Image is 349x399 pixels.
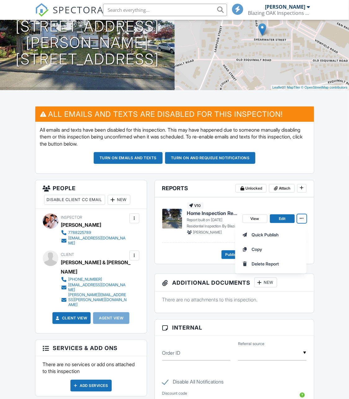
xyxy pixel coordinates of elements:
[272,85,283,89] a: Leaflet
[94,152,163,164] button: Turn on emails and texts
[35,8,104,21] a: SPECTORA
[162,391,187,396] label: Discount code
[271,85,349,90] div: |
[53,3,104,16] span: SPECTORA
[35,340,147,356] h3: Services & Add ons
[254,278,277,287] div: New
[44,195,105,205] div: Disable Client CC Email
[61,230,128,236] a: 7788225789
[265,4,306,10] div: [PERSON_NAME]
[301,85,347,89] a: © OpenStreetMap contributors
[61,292,128,307] a: [PERSON_NAME][EMAIL_ADDRESS][PERSON_NAME][DOMAIN_NAME]
[35,356,147,396] div: There are no services or add ons attached to this inspection
[69,283,128,292] div: [EMAIL_ADDRESS][DOMAIN_NAME]
[61,258,133,276] div: [PERSON_NAME] & [PERSON_NAME]
[35,3,49,17] img: The Best Home Inspection Software - Spectora
[69,236,128,246] div: [EMAIL_ADDRESS][DOMAIN_NAME]
[162,349,181,356] label: Order ID
[69,292,128,307] div: [PERSON_NAME][EMAIL_ADDRESS][PERSON_NAME][DOMAIN_NAME]
[61,220,101,230] div: [PERSON_NAME]
[10,18,165,67] h1: [STREET_ADDRESS][PERSON_NAME] [STREET_ADDRESS]
[61,276,128,283] a: [PHONE_NUMBER]
[35,180,147,209] h3: People
[248,10,310,16] div: Blazing OAK Inspections Inc.
[61,252,74,257] span: Client
[155,274,314,292] h3: Additional Documents
[238,341,264,347] label: Referral source
[69,230,92,235] div: 7788225789
[70,380,112,392] div: Add Services
[103,4,227,16] input: Search everything...
[61,215,83,220] span: Inspector
[61,283,128,292] a: [EMAIL_ADDRESS][DOMAIN_NAME]
[40,126,309,147] p: All emails and texts have been disabled for this inspection. This may have happened due to someon...
[108,195,130,205] div: New
[155,320,314,336] h3: Internal
[284,85,300,89] a: © MapTiler
[162,296,306,303] p: There are no attachments to this inspection.
[35,107,314,122] h3: All emails and texts are disabled for this inspection!
[69,277,102,282] div: [PHONE_NUMBER]
[165,152,256,164] button: Turn on and Requeue Notifications
[162,379,224,387] label: Disable All Notifications
[61,236,128,246] a: [EMAIL_ADDRESS][DOMAIN_NAME]
[55,315,87,321] a: Client View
